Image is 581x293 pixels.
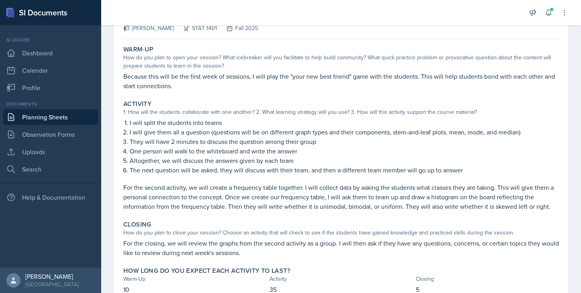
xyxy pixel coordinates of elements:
[123,238,559,257] p: For the closing, we will review the graphs from the second activity as a group. I will then ask i...
[123,53,559,70] div: How do you plan to open your session? What icebreaker will you facilitate to help build community...
[3,100,98,108] div: Documents
[123,221,151,229] label: Closing
[130,127,559,137] p: I will give them all a question (questions will be on different graph types and their components,...
[123,24,174,32] div: [PERSON_NAME]
[130,137,559,146] p: They will have 2 minutes to discuss the question among their group
[3,80,98,96] a: Profile
[123,108,559,116] div: 1. How will the students collaborate with one another? 2. What learning strategy will you use? 3....
[3,144,98,160] a: Uploads
[130,156,559,165] p: Altogether, we will discuss the answers given by each team
[123,267,290,275] label: How long do you expect each activity to last?
[130,118,559,127] p: I will split the students into teams
[25,272,79,280] div: [PERSON_NAME]
[217,24,258,32] div: Fall 2025
[130,165,559,175] p: The next question will be asked, they will discuss with their team, and then a different team mem...
[3,45,98,61] a: Dashboard
[3,161,98,177] a: Search
[25,280,79,288] div: [GEOGRAPHIC_DATA]
[123,72,559,91] p: Because this will be the first week of sessions, I will play the "your new best friend" game with...
[123,45,154,53] label: Warm-Up
[174,24,217,32] div: STAT 1401
[3,62,98,78] a: Calendar
[3,36,98,43] div: Si leader
[3,109,98,125] a: Planning Sheets
[123,100,151,108] label: Activity
[416,275,559,283] div: Closing
[270,275,413,283] div: Activity
[3,189,98,205] div: Help & Documentation
[130,146,559,156] p: One person will walk to the whiteboard and write the answer
[3,127,98,142] a: Observation Forms
[123,183,559,211] p: For the second activity, we will create a frequency table together. I will collect data by asking...
[123,275,266,283] div: Warm-Up
[123,229,559,237] div: How do you plan to close your session? Choose an activity that will check to see if the students ...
